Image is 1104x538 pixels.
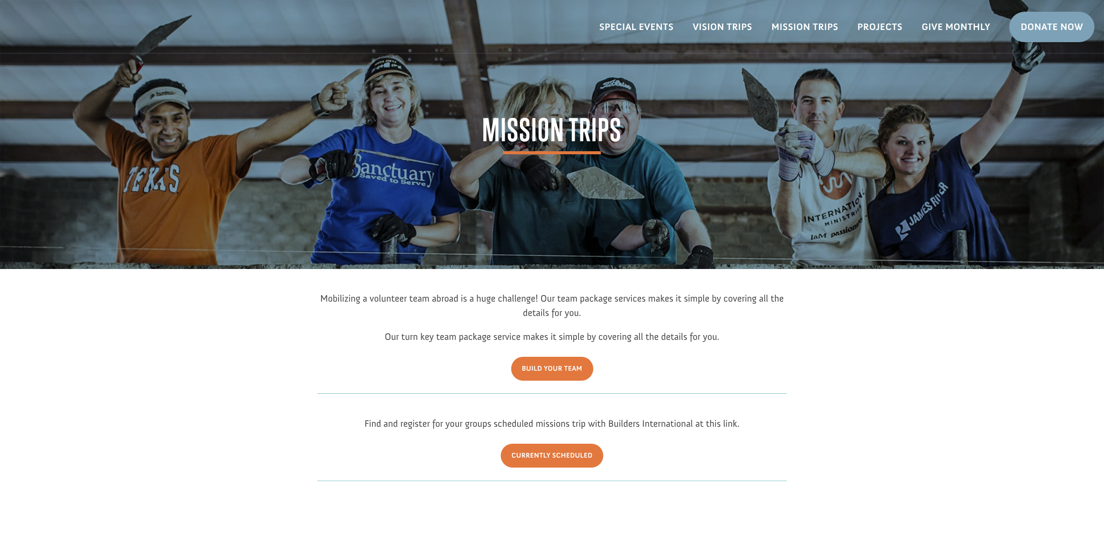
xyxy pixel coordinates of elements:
[848,14,912,40] a: Projects
[501,444,604,468] a: Currently Scheduled
[912,14,1000,40] a: Give Monthly
[320,292,784,319] span: Mobilizing a volunteer team abroad is a huge challenge! Our team package services makes it simple...
[385,331,719,342] span: Our turn key team package service makes it simple by covering all the details for you.
[683,14,762,40] a: Vision Trips
[590,14,683,40] a: Special Events
[762,14,848,40] a: Mission Trips
[1009,12,1094,42] a: Donate Now
[511,357,593,381] a: Build Your Team
[482,115,622,154] span: Mission Trips
[364,418,739,429] span: Find and register for your groups scheduled missions trip with Builders International at this link.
